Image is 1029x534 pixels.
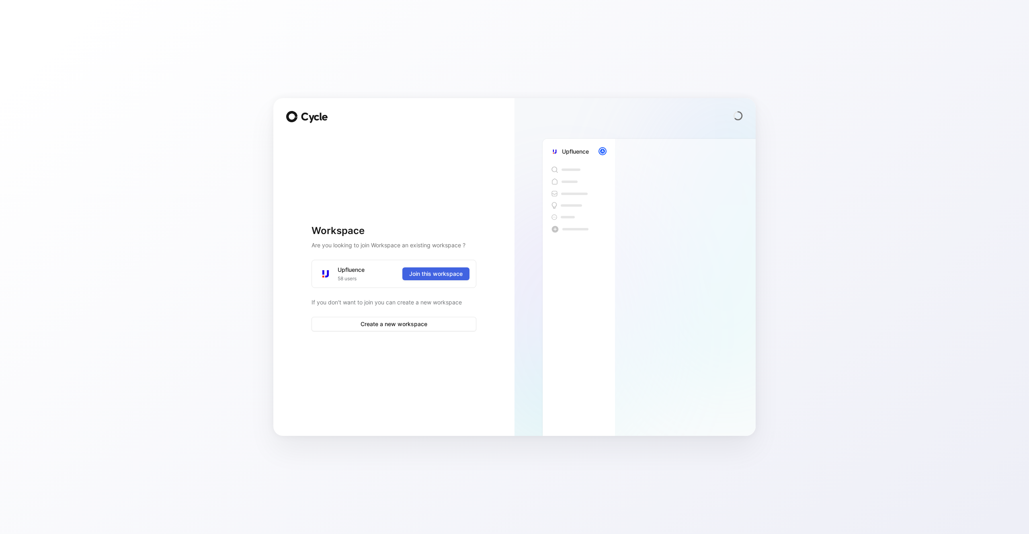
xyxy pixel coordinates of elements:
[318,267,333,281] img: logo
[312,224,476,237] h1: Workspace
[409,269,463,279] span: Join this workspace
[318,319,469,329] span: Create a new workspace
[402,267,469,280] button: Join this workspace
[338,265,365,275] div: Upfluence
[338,275,357,283] span: 58 users
[599,148,606,154] div: A
[562,147,589,156] div: Upfluence
[551,148,559,156] img: upfluence.com
[312,240,476,250] h2: Are you looking to join Workspace an existing workspace ?
[312,298,476,307] p: If you don't want to join you can create a new workspace
[312,317,476,331] button: Create a new workspace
